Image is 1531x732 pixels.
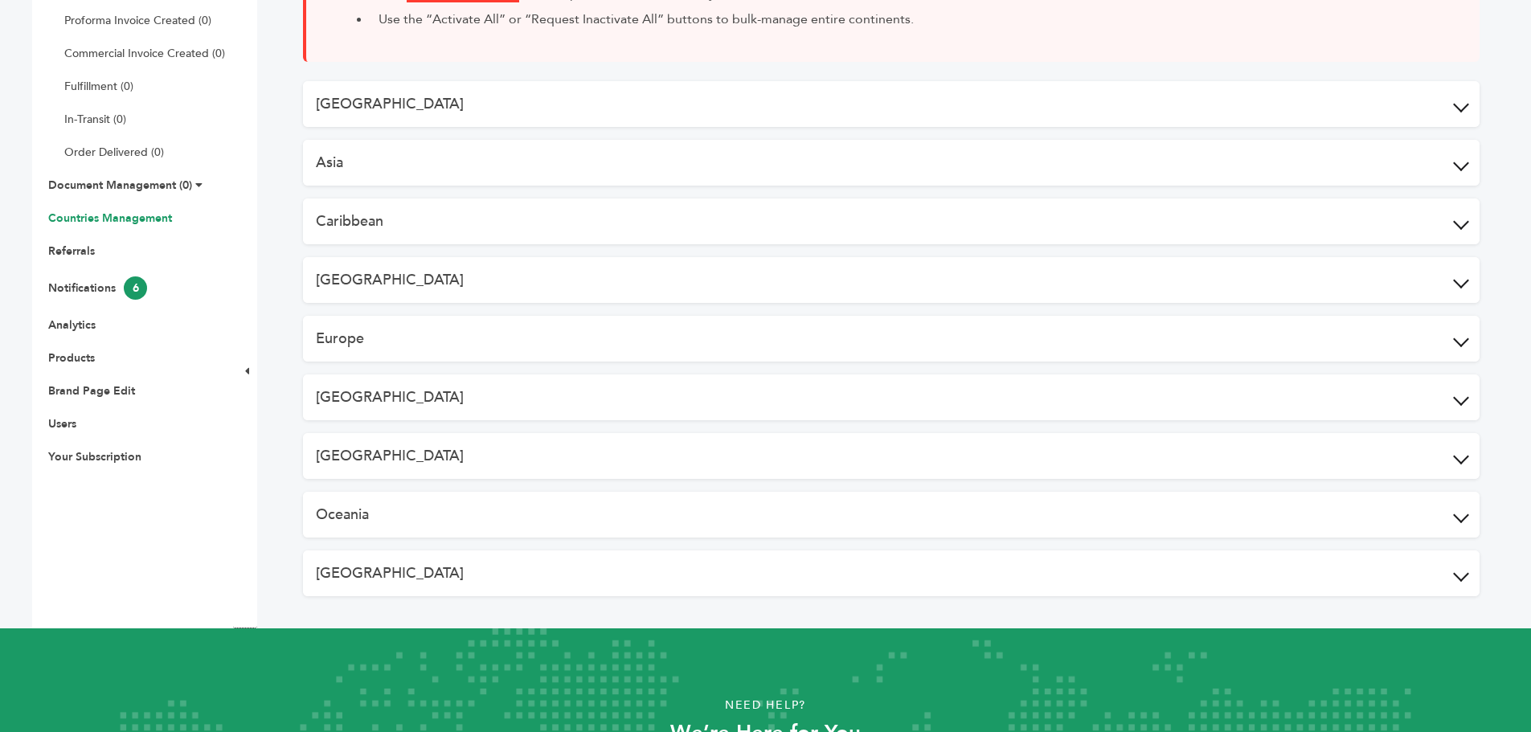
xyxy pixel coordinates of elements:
a: Analytics [48,317,96,333]
button: [GEOGRAPHIC_DATA] [303,550,1480,596]
a: Fulfillment (0) [64,79,133,94]
button: [GEOGRAPHIC_DATA] [303,433,1480,479]
a: Your Subscription [48,449,141,464]
a: Commercial Invoice Created (0) [64,46,225,61]
button: Asia [303,140,1480,186]
a: In-Transit (0) [64,112,126,127]
a: Brand Page Edit [48,383,135,399]
button: Europe [303,316,1480,362]
button: Oceania [303,492,1480,538]
li: Use the “Activate All” or “Request Inactivate All” buttons to bulk-manage entire continents. [370,10,1467,29]
a: Referrals [48,243,95,259]
a: Countries Management [48,211,172,226]
button: [GEOGRAPHIC_DATA] [303,374,1480,420]
button: [GEOGRAPHIC_DATA] [303,81,1480,127]
a: Users [48,416,76,431]
a: Document Management (0) [48,178,192,193]
p: Need Help? [76,693,1455,718]
a: Products [48,350,95,366]
span: 6 [124,276,147,300]
button: [GEOGRAPHIC_DATA] [303,257,1480,303]
a: Order Delivered (0) [64,145,164,160]
a: Proforma Invoice Created (0) [64,13,211,28]
button: Caribbean [303,198,1480,244]
a: Notifications6 [48,280,147,296]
